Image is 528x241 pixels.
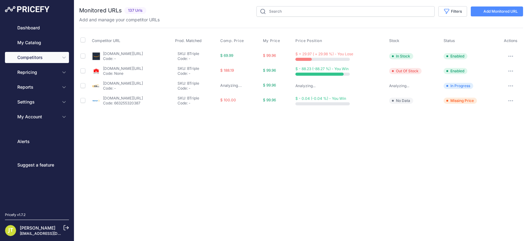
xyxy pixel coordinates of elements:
[178,86,218,91] p: Code: -
[17,114,58,120] span: My Account
[178,81,218,86] p: SKU: BTriple
[263,38,280,43] span: My Price
[295,96,346,101] span: $ - 0.04 (-0.04 %) - You Win
[389,38,399,43] span: Stock
[295,38,323,43] button: Price Position
[263,83,276,87] span: $ 99.96
[178,51,218,56] p: SKU: BTriple
[178,101,218,106] p: Code: -
[263,53,276,58] span: $ 99.96
[79,17,160,23] p: Add and manage your competitor URLs
[389,83,441,88] p: Analyzing...
[178,66,218,71] p: SKU: BTriple
[5,96,69,108] button: Settings
[5,82,69,93] button: Reports
[17,99,58,105] span: Settings
[444,98,477,104] span: Missing Price
[220,68,234,73] span: $ 188.19
[471,6,523,16] a: Add Monitored URL
[438,6,467,17] button: Filters
[79,6,122,15] h2: Monitored URLs
[295,38,322,43] span: Price Position
[178,96,218,101] p: SKU: BTriple
[256,6,435,17] input: Search
[444,38,455,43] span: Status
[124,7,146,14] span: 137 Urls
[178,71,218,76] p: Code: -
[220,38,244,43] span: Comp. Price
[295,83,387,88] p: Analyzing...
[444,68,467,74] span: Enabled
[5,136,69,147] a: Alerts
[389,68,422,74] span: Out Of Stock
[5,22,69,205] nav: Sidebar
[220,98,236,102] span: $ 100.00
[5,212,26,218] div: Pricefy v1.7.2
[20,231,84,236] a: [EMAIL_ADDRESS][DOMAIN_NAME]
[220,83,242,88] span: Analyzing...
[5,111,69,122] button: My Account
[17,69,58,75] span: Repricing
[103,71,143,76] p: Code: None
[178,56,218,61] p: Code: -
[389,98,413,104] span: No Data
[263,68,276,73] span: $ 99.96
[92,38,120,43] span: Competitor URL
[17,84,58,90] span: Reports
[5,37,69,48] a: My Catalog
[5,22,69,33] a: Dashboard
[504,38,517,43] span: Actions
[5,52,69,63] button: Competitors
[5,67,69,78] button: Repricing
[103,51,143,56] a: [DOMAIN_NAME][URL]
[103,96,143,100] a: [DOMAIN_NAME][URL]
[263,38,281,43] button: My Price
[103,66,143,71] a: [DOMAIN_NAME][URL]
[5,6,49,12] img: Pricefy Logo
[103,81,143,86] a: [DOMAIN_NAME][URL]
[20,225,55,230] a: [PERSON_NAME]
[103,101,143,106] p: Code: 663255320387
[103,86,143,91] p: Code: -
[5,159,69,171] a: Suggest a feature
[220,53,233,58] span: $ 69.99
[175,38,202,43] span: Prod. Matched
[220,38,245,43] button: Comp. Price
[295,52,353,56] span: $ + 29.97 ( + 29.98 %) - You Lose
[103,56,143,61] p: Code: -
[389,53,413,59] span: In Stock
[17,54,58,61] span: Competitors
[263,98,276,102] span: $ 99.96
[444,53,467,59] span: Enabled
[295,66,349,71] span: $ - 88.23 (-88.27 %) - You Win
[444,83,473,89] span: In Progress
